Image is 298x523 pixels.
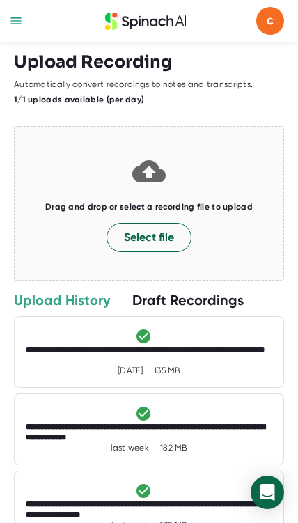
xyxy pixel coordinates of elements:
[45,202,253,212] b: Drag and drop or select a recording file to upload
[124,229,174,246] span: Select file
[251,476,284,509] div: Open Intercom Messenger
[154,366,180,376] div: 135 MB
[111,443,149,453] div: 21/09/2025, 22:36:31
[118,366,143,376] div: 24/09/2025, 10:14:19
[14,52,284,72] h3: Upload Recording
[107,223,191,252] button: Select file
[14,95,144,104] b: 1/1 uploads available (per day)
[132,291,244,309] div: Draft Recordings
[14,291,110,309] div: Upload History
[256,7,284,35] span: c
[160,443,187,453] div: 182 MB
[14,79,253,90] div: Automatically convert recordings to notes and transcripts.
